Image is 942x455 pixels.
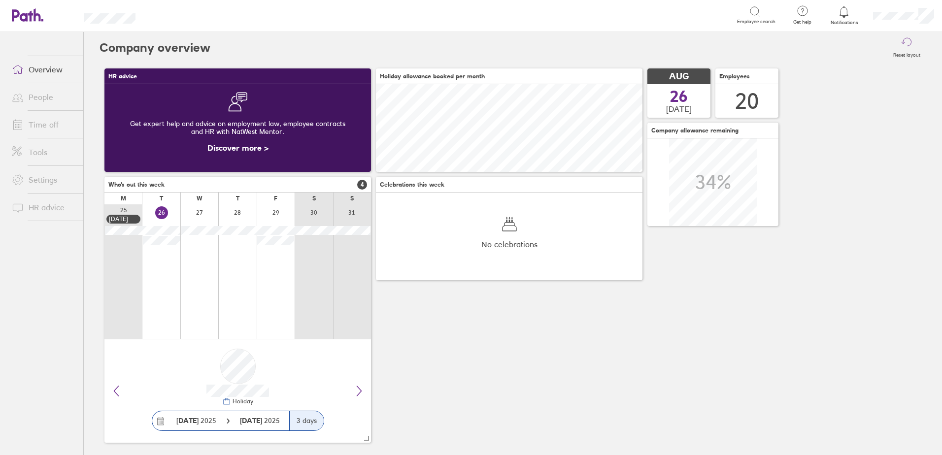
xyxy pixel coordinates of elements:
[719,73,750,80] span: Employees
[176,417,216,424] span: 2025
[735,89,759,114] div: 20
[160,195,163,202] div: T
[289,411,324,430] div: 3 days
[737,19,775,25] span: Employee search
[651,127,739,134] span: Company allowance remaining
[4,142,83,162] a: Tools
[4,60,83,79] a: Overview
[197,195,202,202] div: W
[108,181,165,188] span: Who's out this week
[380,73,485,80] span: Holiday allowance booked per month
[887,49,926,58] label: Reset layout
[669,71,689,82] span: AUG
[828,5,860,26] a: Notifications
[350,195,354,202] div: S
[4,87,83,107] a: People
[108,73,137,80] span: HR advice
[121,195,126,202] div: M
[112,112,363,143] div: Get expert help and advice on employment law, employee contracts and HR with NatWest Mentor.
[4,115,83,134] a: Time off
[231,398,253,405] div: Holiday
[240,417,280,424] span: 2025
[670,89,688,104] span: 26
[240,416,264,425] strong: [DATE]
[176,416,199,425] strong: [DATE]
[828,20,860,26] span: Notifications
[380,181,444,188] span: Celebrations this week
[481,240,538,249] span: No celebrations
[4,170,83,190] a: Settings
[786,19,818,25] span: Get help
[236,195,239,202] div: T
[887,32,926,64] button: Reset layout
[109,216,138,223] div: [DATE]
[666,104,692,113] span: [DATE]
[207,143,269,153] a: Discover more >
[100,32,210,64] h2: Company overview
[357,180,367,190] span: 4
[312,195,316,202] div: S
[162,10,187,19] div: Search
[4,197,83,217] a: HR advice
[274,195,277,202] div: F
